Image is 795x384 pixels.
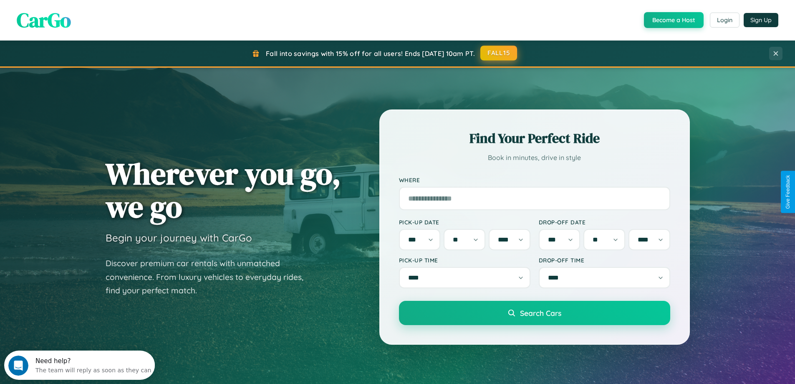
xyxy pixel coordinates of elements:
[3,3,155,26] div: Open Intercom Messenger
[399,257,530,264] label: Pick-up Time
[744,13,778,27] button: Sign Up
[710,13,739,28] button: Login
[4,351,155,380] iframe: Intercom live chat discovery launcher
[785,175,791,209] div: Give Feedback
[8,356,28,376] iframe: Intercom live chat
[480,46,517,61] button: FALL15
[106,257,314,298] p: Discover premium car rentals with unmatched convenience. From luxury vehicles to everyday rides, ...
[266,49,475,58] span: Fall into savings with 15% off for all users! Ends [DATE] 10am PT.
[539,257,670,264] label: Drop-off Time
[399,219,530,226] label: Pick-up Date
[644,12,704,28] button: Become a Host
[399,176,670,183] label: Where
[399,129,670,147] h2: Find Your Perfect Ride
[17,6,71,34] span: CarGo
[106,231,252,244] h3: Begin your journey with CarGo
[520,308,561,318] span: Search Cars
[399,301,670,325] button: Search Cars
[399,152,670,164] p: Book in minutes, drive in style
[31,14,147,23] div: The team will reply as soon as they can
[106,157,341,223] h1: Wherever you go, we go
[31,7,147,14] div: Need help?
[539,219,670,226] label: Drop-off Date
